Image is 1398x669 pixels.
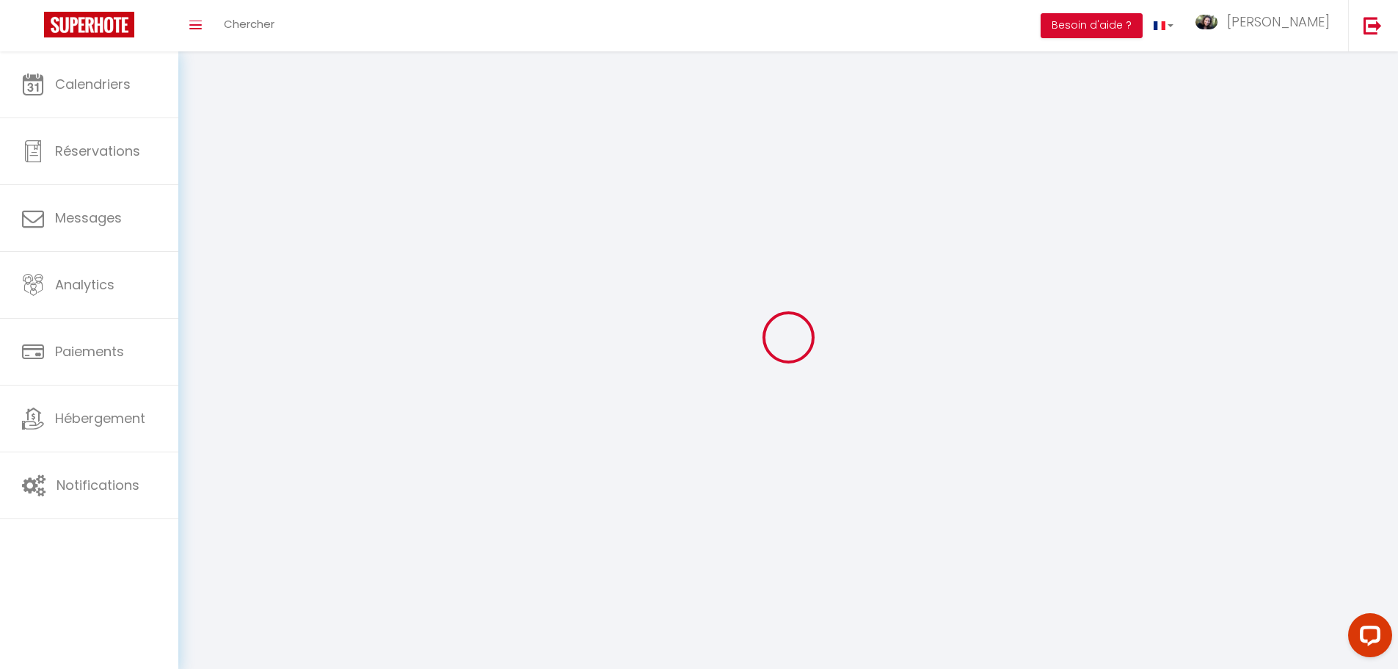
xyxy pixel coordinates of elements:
[44,12,134,37] img: Super Booking
[55,142,140,160] span: Réservations
[1195,15,1217,29] img: ...
[1227,12,1330,31] span: [PERSON_NAME]
[55,209,122,227] span: Messages
[55,409,145,427] span: Hébergement
[57,476,139,494] span: Notifications
[55,75,131,93] span: Calendriers
[224,16,274,32] span: Chercher
[1041,13,1143,38] button: Besoin d'aide ?
[1336,607,1398,669] iframe: LiveChat chat widget
[55,342,124,361] span: Paiements
[55,275,114,294] span: Analytics
[1364,16,1382,35] img: logout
